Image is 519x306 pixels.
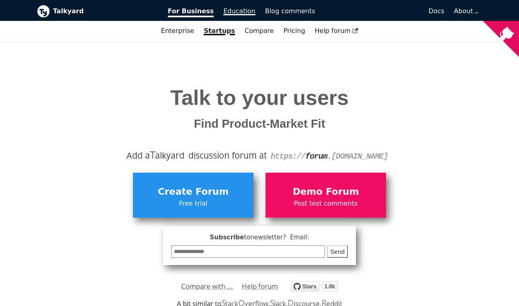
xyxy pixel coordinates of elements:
b: Talkyard [53,6,157,16]
img: Talkyard logo [37,5,50,18]
span: Post test comments [270,198,382,209]
a: For Business [163,4,219,18]
a: Talkyard logoTalkyard [37,5,157,18]
a: Compare [245,27,274,35]
span: Free trial [137,198,249,209]
span: Demo Forum [270,184,382,200]
span: Find Product-Market Fit [194,116,325,132]
span: Docs [429,7,444,15]
a: Startups [199,24,240,38]
div: Add a alkyard discussion forum at [43,149,476,162]
a: Compare with ... [181,280,233,292]
span: Talk to your users [170,86,349,109]
span: For Business [168,7,214,17]
span: Education [223,7,255,15]
a: Help forum [242,280,278,292]
a: Pricing [279,24,310,38]
span: Blog comments [265,7,315,15]
a: Demo ForumPost test comments [266,173,386,218]
a: Create ForumFree trial [133,173,253,218]
a: Enterprise [156,24,199,38]
a: Docs [320,4,450,18]
span: T [150,147,155,162]
a: Blog comments [260,4,320,18]
span: Create Forum [137,184,249,200]
span: Help forum [315,27,358,35]
a: Help forum [310,24,363,38]
a: About [454,7,477,15]
span: to newsletter ? Email: [244,234,309,241]
img: talkyard.svg [291,281,338,292]
span: Subscribe [171,233,348,243]
code: https:// .[DOMAIN_NAME] [271,152,388,161]
a: Education [219,4,260,18]
a: Star debiki/talkyard on GitHub [291,282,338,294]
strong: forum [305,152,327,161]
button: Send [327,245,348,258]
